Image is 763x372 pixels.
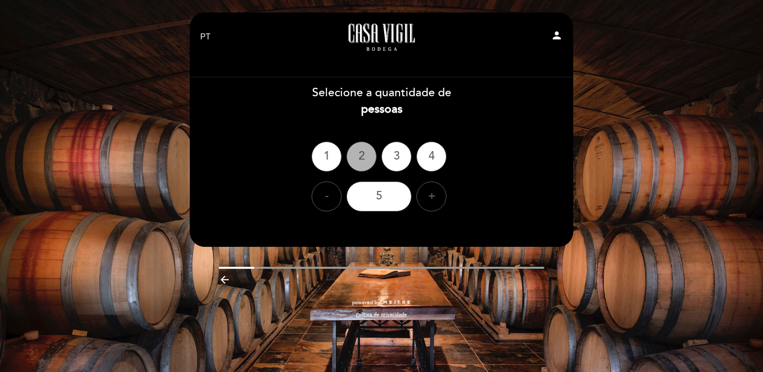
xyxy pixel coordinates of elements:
[347,142,377,172] div: 2
[312,182,342,211] div: -
[416,142,446,172] div: 4
[319,23,444,51] a: Casa Vigil - Restaurante
[416,182,446,211] div: +
[189,85,574,118] div: Selecione a quantidade de
[356,311,407,318] a: Política de privacidade
[551,29,563,45] button: person
[352,299,411,306] a: powered by
[219,274,231,286] i: arrow_backward
[312,142,342,172] div: 1
[551,29,563,41] i: person
[382,300,411,305] img: MEITRE
[352,299,380,306] span: powered by
[361,102,402,116] b: pessoas
[347,182,411,211] div: 5
[381,142,411,172] div: 3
